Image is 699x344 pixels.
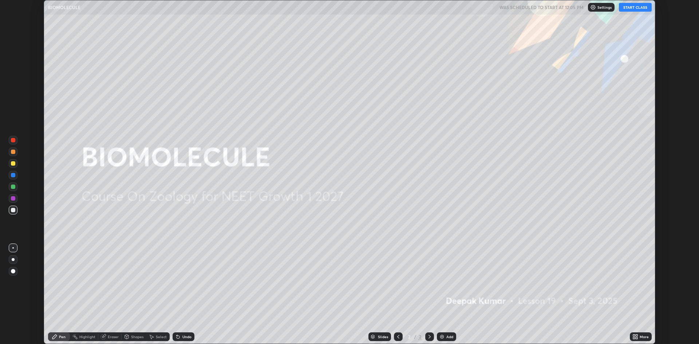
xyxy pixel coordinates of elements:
div: / [414,335,416,339]
p: Settings [597,5,612,9]
h5: WAS SCHEDULED TO START AT 12:05 PM [499,4,584,11]
button: START CLASS [619,3,652,12]
div: Undo [182,335,191,339]
div: Eraser [108,335,119,339]
div: Slides [378,335,388,339]
img: add-slide-button [439,334,445,340]
p: BIOMOLECULE [48,4,80,10]
div: Select [156,335,167,339]
div: Pen [59,335,66,339]
div: More [640,335,649,339]
div: Shapes [131,335,143,339]
div: 2 [406,335,413,339]
img: class-settings-icons [590,4,596,10]
div: Add [446,335,453,339]
div: Highlight [79,335,95,339]
div: 2 [418,333,422,340]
